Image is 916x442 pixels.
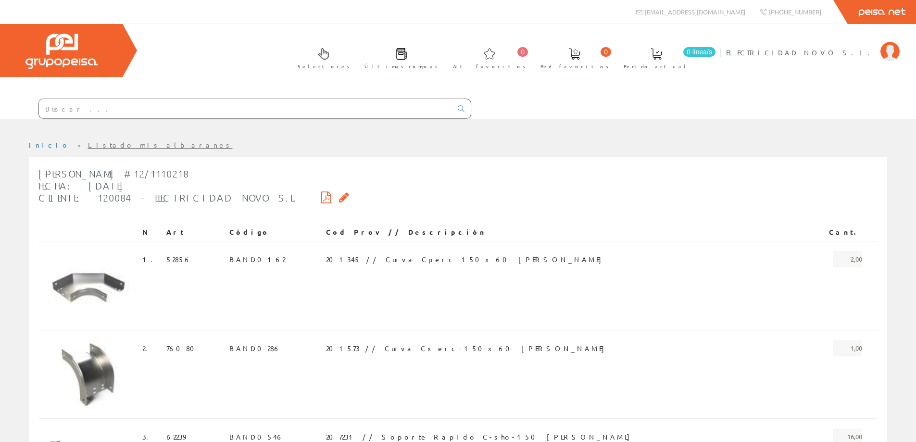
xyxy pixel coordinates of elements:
[322,224,803,241] th: Cod Prov // Descripción
[29,140,70,149] a: Inicio
[355,40,443,75] a: Últimas compras
[726,48,876,57] span: ELECTRICIDAD NOVO S.L.
[39,99,452,118] input: Buscar ...
[645,8,745,16] span: [EMAIL_ADDRESS][DOMAIN_NAME]
[803,224,866,241] th: Cant.
[38,168,298,203] span: [PERSON_NAME] #12/1110218 Fecha: [DATE] Cliente: 120084 - ELECTRICIDAD NOVO S.L.
[229,340,281,356] span: BAND0286
[339,194,349,201] i: Solicitar por email copia firmada
[42,251,135,320] img: Foto artículo (192x143.62204724409)
[833,251,862,267] span: 2,00
[453,62,526,71] span: Art. favoritos
[683,47,715,57] span: 0 línea/s
[517,47,528,57] span: 0
[321,194,331,201] i: Descargar PDF
[769,8,821,16] span: [PHONE_NUMBER]
[226,224,322,241] th: Código
[146,432,154,441] a: .
[540,62,609,71] span: Ped. favoritos
[25,34,98,69] img: Grupo Peisa
[288,40,354,75] a: Selectores
[142,251,159,267] span: 1
[88,140,233,149] a: Listado mis albaranes
[145,344,153,353] a: .
[166,251,191,267] span: 52856
[364,62,438,71] span: Últimas compras
[326,251,606,267] span: 201345 // Curva Cperc-150x60 [PERSON_NAME]
[726,40,900,49] a: ELECTRICIDAD NOVO S.L.
[138,224,163,241] th: N
[42,340,135,409] img: Foto artículo (192x143.62204724409)
[166,340,200,356] span: 76080
[163,224,226,241] th: Art
[833,340,862,356] span: 1,00
[601,47,611,57] span: 0
[142,340,153,356] span: 2
[151,255,159,264] a: .
[298,62,350,71] span: Selectores
[326,340,609,356] span: 201573 // Curva Cxerc-150x60 [PERSON_NAME]
[229,251,285,267] span: BAND0162
[624,62,689,71] span: Pedido actual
